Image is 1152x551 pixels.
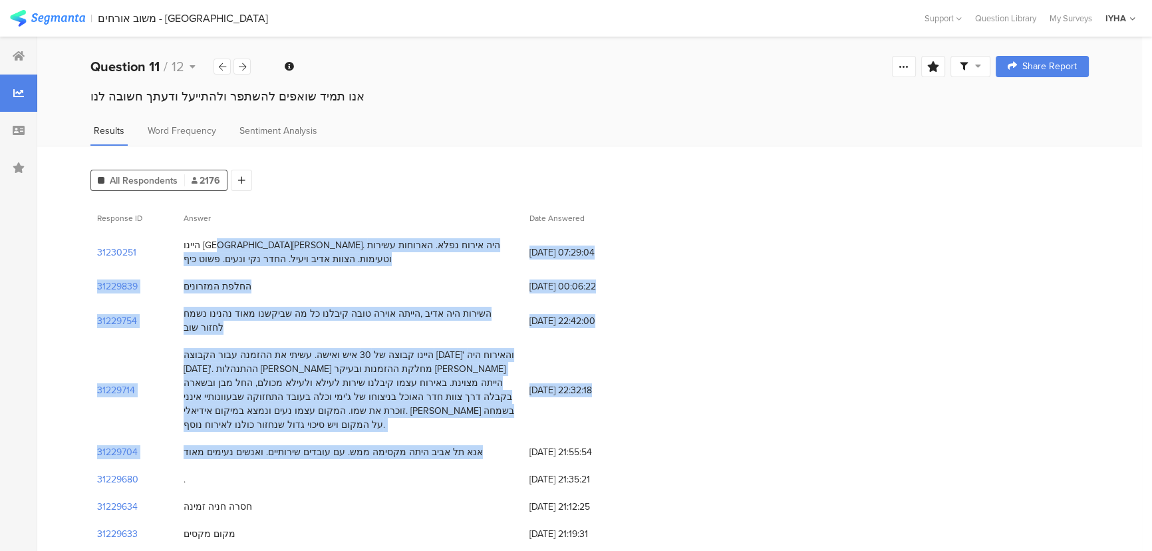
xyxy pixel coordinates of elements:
[529,472,636,486] span: [DATE] 21:35:21
[90,88,1089,105] div: אנו תמיד שואפים להשתפר ולהתייעל ודעתך חשובה לנו
[184,212,211,224] span: Answer
[97,246,136,260] section: 31230251
[97,445,138,459] section: 31229704
[529,445,636,459] span: [DATE] 21:55:54
[90,11,92,26] div: |
[97,314,137,328] section: 31229754
[184,527,235,541] div: מקום מקסים
[148,124,216,138] span: Word Frequency
[172,57,184,77] span: 12
[97,383,135,397] section: 31229714
[184,472,186,486] div: .
[529,314,636,328] span: [DATE] 22:42:00
[184,445,483,459] div: אנא תל אביב היתה מקסימה ממש. עם עובדים שירותיים. ואנשים נעימים מאוד
[529,246,636,260] span: [DATE] 07:29:04
[90,57,160,77] b: Question 11
[239,124,317,138] span: Sentiment Analysis
[1022,62,1077,71] span: Share Report
[98,12,268,25] div: משוב אורחים - [GEOGRAPHIC_DATA]
[529,383,636,397] span: [DATE] 22:32:18
[529,279,636,293] span: [DATE] 00:06:22
[184,279,251,293] div: החלפת המזרונים
[97,500,138,514] section: 31229634
[529,500,636,514] span: [DATE] 21:12:25
[184,238,516,266] div: היינו [GEOGRAPHIC_DATA][PERSON_NAME]. היה אירוח נפלא. הארוחות עשירות וטעימות. הצוות אדיב ויעיל. ה...
[97,472,138,486] section: 31229680
[925,8,962,29] div: Support
[968,12,1043,25] a: Question Library
[1043,12,1099,25] a: My Surveys
[184,348,516,432] div: היינו קבוצה של 30 איש ואישה. עשיתי את ההזמנה עבור הקבוצה [DATE]' והאירוח היה [DATE]'. ההתנהלות [P...
[10,10,85,27] img: segmanta logo
[97,527,138,541] section: 31229633
[94,124,124,138] span: Results
[97,212,142,224] span: Response ID
[110,174,178,188] span: All Respondents
[192,174,220,188] span: 2176
[164,57,168,77] span: /
[529,527,636,541] span: [DATE] 21:19:31
[1105,12,1126,25] div: IYHA
[97,279,138,293] section: 31229839
[184,307,516,335] div: השירות היה אדיב ,הייתה אוירה טובה קיבלנו כל מה שביקשנו מאוד נהנינו נשמח לחזור שוב
[529,212,585,224] span: Date Answered
[184,500,252,514] div: חסרה חניה זמינה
